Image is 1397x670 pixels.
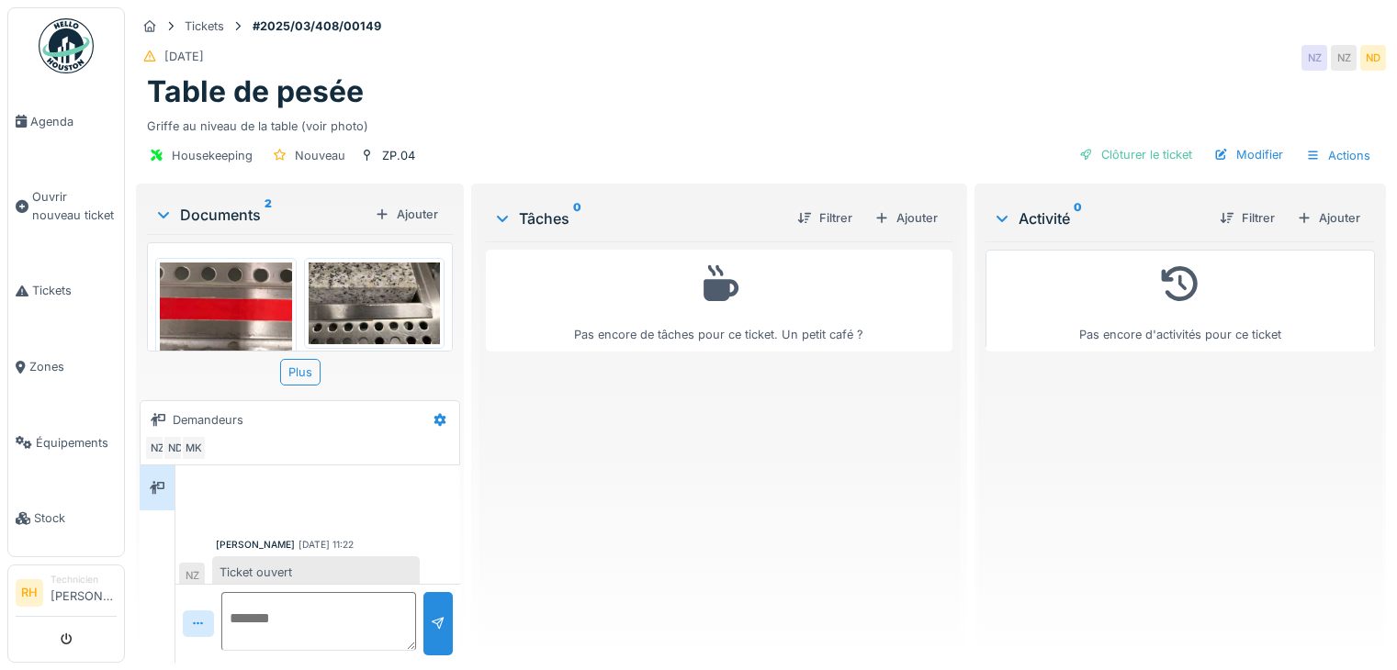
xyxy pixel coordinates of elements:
div: MK [181,435,207,461]
span: Tickets [32,282,117,299]
a: RH Technicien[PERSON_NAME] [16,573,117,617]
div: Ajouter [867,206,945,230]
div: Demandeurs [173,411,243,429]
div: Plus [280,359,321,385]
a: Agenda [8,84,124,160]
div: Ticket ouvert [212,556,420,588]
span: Stock [34,509,117,527]
div: Tâches [493,207,783,229]
div: Actions [1298,142,1379,169]
li: [PERSON_NAME] [51,573,117,612]
img: Badge_color-CXgf-gQk.svg [39,18,94,73]
img: 09dnzqtyd6x3ez7kaezusmlee4xu [160,262,292,388]
a: Tickets [8,253,124,329]
span: Agenda [30,113,117,130]
div: NZ [179,563,205,588]
div: Ajouter [1290,206,1368,230]
a: Équipements [8,405,124,481]
div: Housekeeping [172,147,253,164]
div: NZ [144,435,170,461]
div: Tickets [185,17,224,35]
div: Filtrer [1212,206,1282,230]
div: Documents [154,204,367,226]
div: Ajouter [367,202,445,227]
div: NZ [1301,45,1327,71]
span: Équipements [36,434,117,452]
sup: 0 [1074,207,1082,229]
a: Ouvrir nouveau ticket [8,160,124,253]
strong: #2025/03/408/00149 [245,17,389,35]
div: [PERSON_NAME] [216,538,295,552]
img: dvymv59wwxmp1r5120ypykgh1vji [309,262,441,344]
span: Ouvrir nouveau ticket [32,188,117,223]
div: Modifier [1207,142,1290,167]
div: Griffe au niveau de la table (voir photo) [147,110,1375,135]
div: Pas encore de tâches pour ce ticket. Un petit café ? [498,258,941,343]
div: ND [163,435,188,461]
div: [DATE] [164,48,204,65]
div: Technicien [51,573,117,586]
a: Zones [8,329,124,405]
div: [DATE] 11:22 [299,538,354,552]
span: Zones [29,358,117,375]
div: Filtrer [790,206,860,230]
div: ZP.04 [382,147,415,164]
div: Clôturer le ticket [1072,142,1200,167]
sup: 2 [265,204,272,226]
div: NZ [1331,45,1357,71]
div: Pas encore d'activités pour ce ticket [997,258,1363,343]
h1: Table de pesée [147,74,364,109]
li: RH [16,579,43,607]
div: IMG-20250313-WA0011.jpg [304,349,445,366]
div: ND [1360,45,1386,71]
a: Stock [8,481,124,557]
div: Nouveau [295,147,345,164]
div: Activité [993,207,1205,229]
sup: 0 [573,207,581,229]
